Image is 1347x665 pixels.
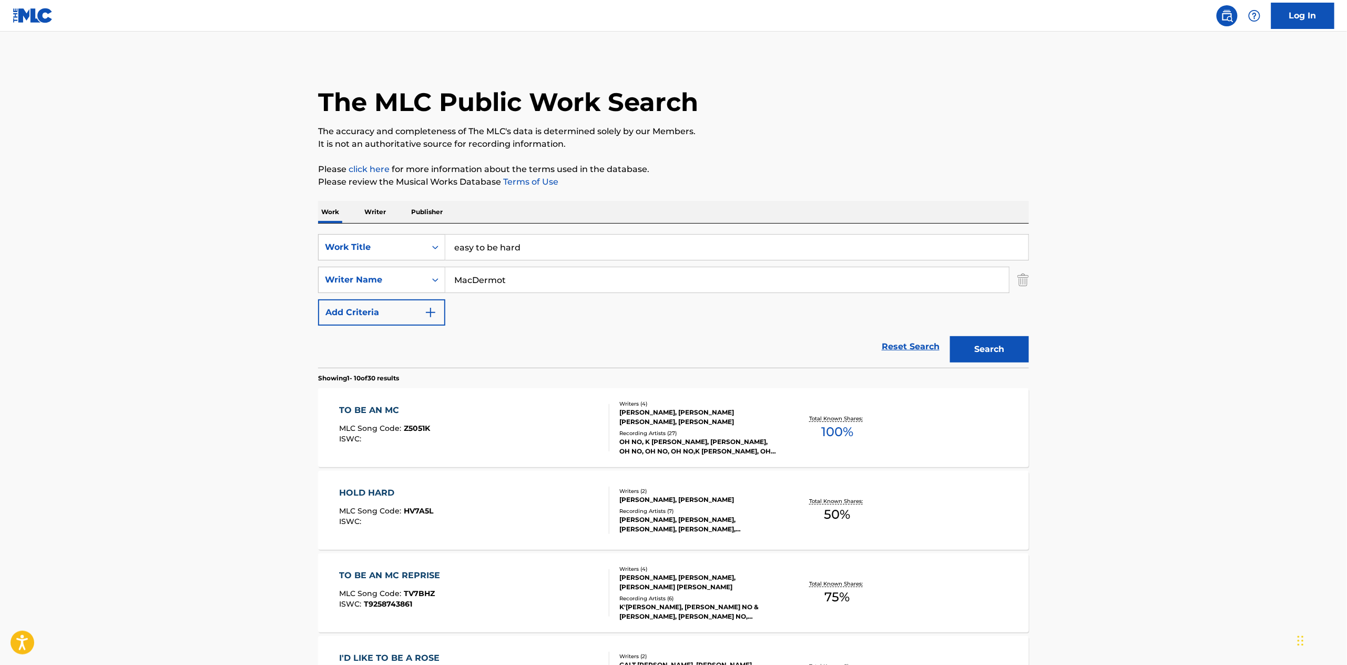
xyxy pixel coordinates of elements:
[364,599,413,609] span: T9258743861
[318,553,1029,632] a: TO BE AN MC REPRISEMLC Song Code:TV7BHZISWC:T9258743861Writers (4)[PERSON_NAME], [PERSON_NAME], [...
[318,388,1029,467] a: TO BE AN MCMLC Song Code:Z5051KISWC:Writers (4)[PERSON_NAME], [PERSON_NAME] [PERSON_NAME], [PERSO...
[619,652,778,660] div: Writers ( 2 )
[404,424,431,433] span: Z5051K
[340,517,364,526] span: ISWC :
[361,201,389,223] p: Writer
[318,125,1029,138] p: The accuracy and completeness of The MLC's data is determined solely by our Members.
[619,429,778,437] div: Recording Artists ( 27 )
[824,505,851,524] span: 50 %
[318,201,342,223] p: Work
[349,164,390,174] a: click here
[619,565,778,573] div: Writers ( 4 )
[404,506,434,516] span: HV7A5L
[825,588,850,607] span: 75 %
[325,274,420,286] div: Writer Name
[809,415,865,422] p: Total Known Shares:
[619,487,778,495] div: Writers ( 2 )
[340,424,404,433] span: MLC Song Code :
[619,573,778,592] div: [PERSON_NAME], [PERSON_NAME], [PERSON_NAME] [PERSON_NAME]
[340,652,445,664] div: I'D LIKE TO BE A ROSE
[619,515,778,534] div: [PERSON_NAME], [PERSON_NAME], [PERSON_NAME], [PERSON_NAME], [PERSON_NAME]
[1248,9,1261,22] img: help
[318,374,399,383] p: Showing 1 - 10 of 30 results
[1294,614,1347,665] iframe: Chat Widget
[318,471,1029,550] a: HOLD HARDMLC Song Code:HV7A5LISWC:Writers (2)[PERSON_NAME], [PERSON_NAME]Recording Artists (7)[PE...
[318,138,1029,150] p: It is not an authoritative source for recording information.
[1017,267,1029,293] img: Delete Criterion
[619,437,778,456] div: OH NO, K [PERSON_NAME], [PERSON_NAME], OH NO, OH NO, OH NO,K [PERSON_NAME], OH NO
[340,589,404,598] span: MLC Song Code :
[340,434,364,444] span: ISWC :
[318,299,445,326] button: Add Criteria
[1271,3,1334,29] a: Log In
[619,400,778,408] div: Writers ( 4 )
[318,163,1029,176] p: Please for more information about the terms used in the database.
[408,201,446,223] p: Publisher
[876,335,945,358] a: Reset Search
[821,422,853,441] span: 100 %
[619,595,778,602] div: Recording Artists ( 6 )
[619,495,778,505] div: [PERSON_NAME], [PERSON_NAME]
[13,8,53,23] img: MLC Logo
[340,487,434,499] div: HOLD HARD
[1244,5,1265,26] div: Help
[619,602,778,621] div: K'[PERSON_NAME], [PERSON_NAME] NO & [PERSON_NAME], [PERSON_NAME] NO, [PERSON_NAME], [PERSON_NAME]...
[619,507,778,515] div: Recording Artists ( 7 )
[325,241,420,254] div: Work Title
[619,408,778,427] div: [PERSON_NAME], [PERSON_NAME] [PERSON_NAME], [PERSON_NAME]
[809,497,865,505] p: Total Known Shares:
[424,306,437,319] img: 9d2ae6d4665cec9f34b9.svg
[950,336,1029,362] button: Search
[809,580,865,588] p: Total Known Shares:
[340,599,364,609] span: ISWC :
[340,506,404,516] span: MLC Song Code :
[501,177,558,187] a: Terms of Use
[1298,625,1304,657] div: Drag
[318,86,698,118] h1: The MLC Public Work Search
[1217,5,1238,26] a: Public Search
[404,589,435,598] span: TV7BHZ
[340,569,446,582] div: TO BE AN MC REPRISE
[1221,9,1233,22] img: search
[340,404,431,417] div: TO BE AN MC
[318,176,1029,188] p: Please review the Musical Works Database
[318,234,1029,368] form: Search Form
